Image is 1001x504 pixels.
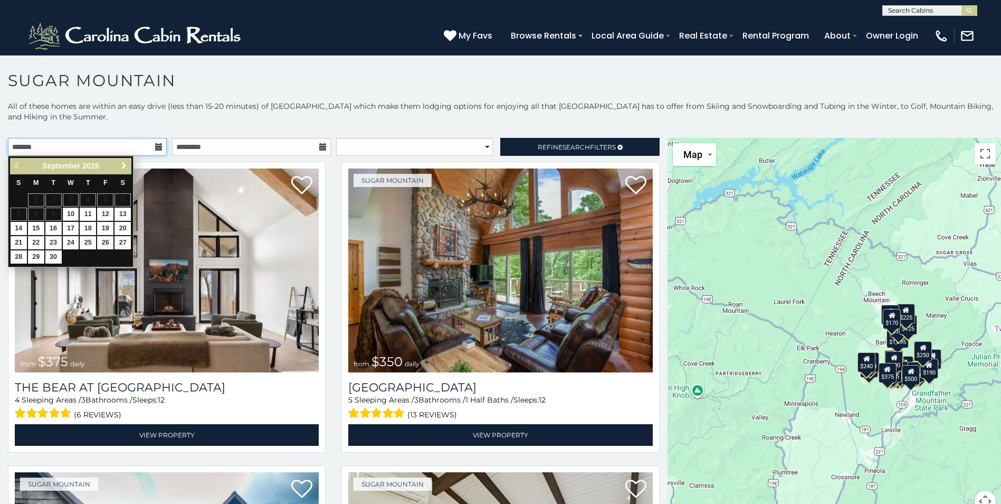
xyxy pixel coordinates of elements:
[407,408,457,422] span: (13 reviews)
[500,138,659,156] a: RefineSearchFilters
[857,352,875,372] div: $240
[15,169,319,372] a: The Bear At Sugar Mountain from $375 daily
[103,179,108,186] span: Friday
[38,354,68,369] span: $375
[886,328,909,348] div: $1,095
[121,179,125,186] span: Saturday
[879,363,897,383] div: $375
[914,341,932,361] div: $250
[63,208,79,221] a: 10
[97,222,113,235] a: 19
[899,315,917,335] div: $125
[405,360,420,368] span: daily
[897,304,915,324] div: $225
[68,179,74,186] span: Wednesday
[348,169,652,372] img: Grouse Moor Lodge
[15,380,319,395] a: The Bear At [GEOGRAPHIC_DATA]
[885,350,903,370] div: $265
[354,174,432,187] a: Sugar Mountain
[881,305,899,325] div: $240
[11,222,27,235] a: 14
[115,222,131,235] a: 20
[20,478,98,491] a: Sugar Mountain
[81,395,85,405] span: 3
[15,424,319,446] a: View Property
[80,208,96,221] a: 11
[15,169,319,372] img: The Bear At Sugar Mountain
[884,350,902,370] div: $190
[737,26,814,45] a: Rental Program
[11,236,27,249] a: 21
[414,395,418,405] span: 3
[158,395,165,405] span: 12
[563,143,590,151] span: Search
[861,26,923,45] a: Owner Login
[975,143,996,164] button: Toggle fullscreen view
[15,395,20,405] span: 4
[819,26,856,45] a: About
[348,395,352,405] span: 5
[45,222,62,235] a: 16
[20,360,36,368] span: from
[45,236,62,249] a: 23
[907,362,925,382] div: $195
[86,179,90,186] span: Thursday
[33,179,39,186] span: Monday
[51,179,55,186] span: Tuesday
[80,236,96,249] a: 25
[960,29,975,43] img: mail-regular-white.png
[885,351,903,371] div: $300
[683,149,702,160] span: Map
[586,26,669,45] a: Local Area Guide
[539,395,546,405] span: 12
[625,479,646,501] a: Add to favorites
[291,479,312,501] a: Add to favorites
[348,424,652,446] a: View Property
[371,354,403,369] span: $350
[63,236,79,249] a: 24
[83,162,99,170] span: 2025
[465,395,513,405] span: 1 Half Baths /
[42,162,80,170] span: September
[538,143,616,151] span: Refine Filters
[15,395,319,422] div: Sleeping Areas / Bathrooms / Sleeps:
[63,222,79,235] a: 17
[920,359,938,379] div: $190
[923,349,941,369] div: $155
[902,365,920,385] div: $500
[115,236,131,249] a: 27
[11,250,27,264] a: 28
[674,26,732,45] a: Real Estate
[354,360,369,368] span: from
[120,162,128,170] span: Next
[444,29,495,43] a: My Favs
[26,20,245,52] img: White-1-2.png
[883,309,901,329] div: $170
[97,236,113,249] a: 26
[70,360,85,368] span: daily
[348,380,652,395] h3: Grouse Moor Lodge
[625,175,646,197] a: Add to favorites
[459,29,492,42] span: My Favs
[16,179,21,186] span: Sunday
[28,250,44,264] a: 29
[348,380,652,395] a: [GEOGRAPHIC_DATA]
[15,380,319,395] h3: The Bear At Sugar Mountain
[28,236,44,249] a: 22
[673,143,716,166] button: Change map style
[348,169,652,372] a: Grouse Moor Lodge from $350 daily
[74,408,121,422] span: (6 reviews)
[28,222,44,235] a: 15
[45,250,62,264] a: 30
[80,222,96,235] a: 18
[97,208,113,221] a: 12
[934,29,949,43] img: phone-regular-white.png
[115,208,131,221] a: 13
[354,478,432,491] a: Sugar Mountain
[117,160,130,173] a: Next
[895,356,913,376] div: $200
[348,395,652,422] div: Sleeping Areas / Bathrooms / Sleeps:
[291,175,312,197] a: Add to favorites
[506,26,581,45] a: Browse Rentals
